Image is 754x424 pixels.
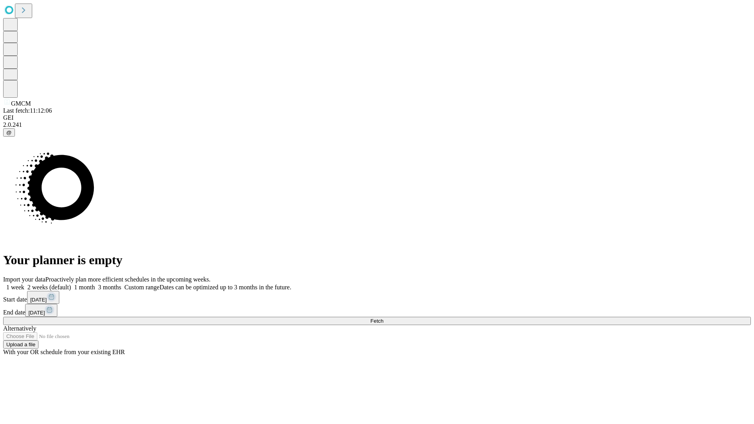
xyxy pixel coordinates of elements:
[25,304,57,317] button: [DATE]
[3,304,751,317] div: End date
[27,284,71,291] span: 2 weeks (default)
[27,291,59,304] button: [DATE]
[370,318,383,324] span: Fetch
[28,310,45,316] span: [DATE]
[159,284,291,291] span: Dates can be optimized up to 3 months in the future.
[3,107,52,114] span: Last fetch: 11:12:06
[3,114,751,121] div: GEI
[3,121,751,128] div: 2.0.241
[74,284,95,291] span: 1 month
[3,340,38,349] button: Upload a file
[46,276,210,283] span: Proactively plan more efficient schedules in the upcoming weeks.
[6,130,12,135] span: @
[3,128,15,137] button: @
[3,325,36,332] span: Alternatively
[124,284,159,291] span: Custom range
[3,349,125,355] span: With your OR schedule from your existing EHR
[3,276,46,283] span: Import your data
[11,100,31,107] span: GMCM
[3,291,751,304] div: Start date
[30,297,47,303] span: [DATE]
[6,284,24,291] span: 1 week
[3,253,751,267] h1: Your planner is empty
[3,317,751,325] button: Fetch
[98,284,121,291] span: 3 months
